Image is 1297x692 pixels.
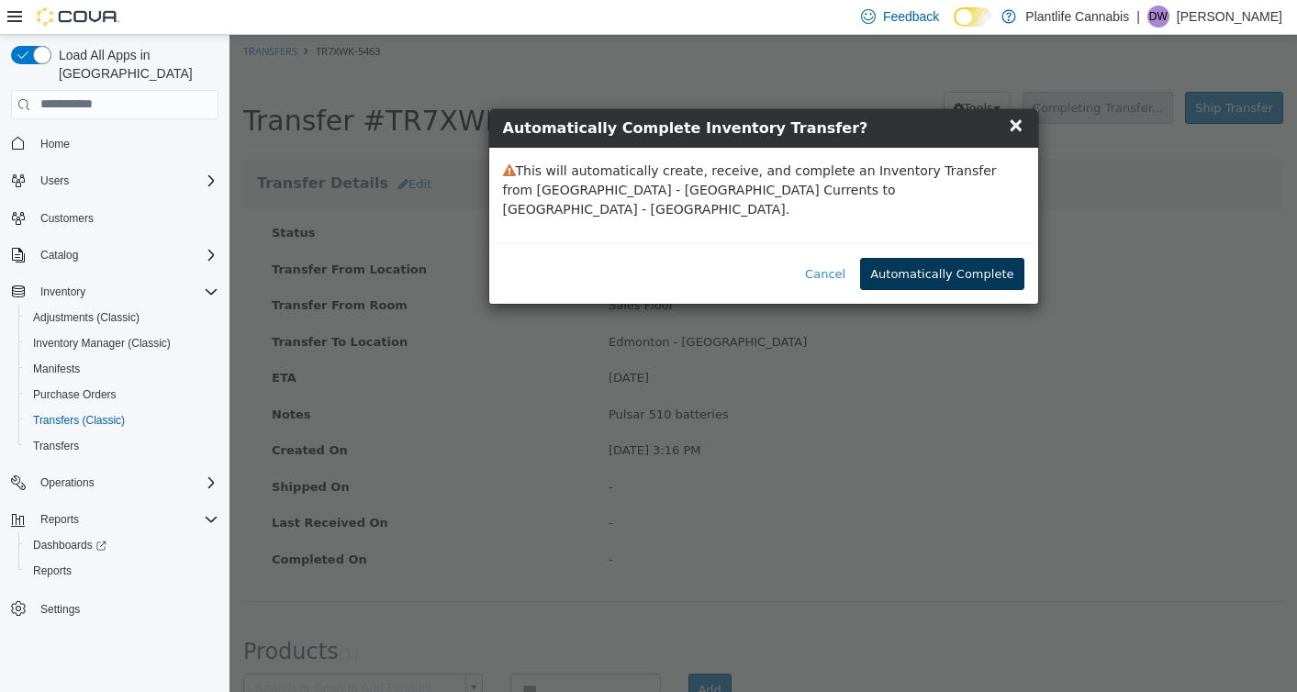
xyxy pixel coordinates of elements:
span: Reports [26,560,218,582]
span: Transfers [26,435,218,457]
span: This will automatically create, receive, and complete an Inventory Transfer from [GEOGRAPHIC_DATA... [274,128,767,182]
span: Users [40,173,69,188]
span: Catalog [33,244,218,266]
button: Inventory Manager (Classic) [18,330,226,356]
button: Automatically Complete [631,223,794,256]
span: Adjustments (Classic) [26,307,218,329]
button: Reports [33,508,86,530]
button: Settings [4,595,226,621]
a: Adjustments (Classic) [26,307,147,329]
span: Settings [33,597,218,619]
button: Transfers [18,433,226,459]
p: | [1136,6,1140,28]
span: Load All Apps in [GEOGRAPHIC_DATA] [51,46,218,83]
h4: Automatically Complete Inventory Transfer? [274,83,795,105]
button: Catalog [33,244,85,266]
span: Purchase Orders [33,387,117,402]
span: Reports [40,512,79,527]
a: Manifests [26,358,87,380]
button: Users [4,168,226,194]
button: Adjustments (Classic) [18,305,226,330]
span: Transfers (Classic) [33,413,125,428]
div: Dylan Wytinck [1147,6,1169,28]
a: Dashboards [26,534,114,556]
span: Customers [33,206,218,229]
span: Home [40,137,70,151]
span: Transfers (Classic) [26,409,218,431]
button: Operations [33,472,102,494]
button: Reports [18,558,226,584]
span: Manifests [26,358,218,380]
button: Home [4,130,226,157]
span: Operations [33,472,218,494]
button: Customers [4,205,226,231]
button: Reports [4,507,226,532]
p: [PERSON_NAME] [1177,6,1282,28]
input: Dark Mode [954,7,992,27]
button: Catalog [4,242,226,268]
button: Purchase Orders [18,382,226,407]
a: Dashboards [18,532,226,558]
span: Transfers [33,439,79,453]
button: Inventory [4,279,226,305]
span: × [778,79,795,101]
span: Dashboards [26,534,218,556]
span: Inventory [40,285,85,299]
p: Plantlife Cannabis [1025,6,1129,28]
a: Settings [33,598,87,620]
span: Home [33,132,218,155]
span: Reports [33,508,218,530]
button: Inventory [33,281,93,303]
span: Inventory Manager (Classic) [33,336,171,351]
button: Transfers (Classic) [18,407,226,433]
span: Feedback [883,7,939,26]
span: Manifests [33,362,80,376]
span: Operations [40,475,95,490]
span: Inventory [33,281,218,303]
a: Inventory Manager (Classic) [26,332,178,354]
span: Catalog [40,248,78,262]
a: Customers [33,207,101,229]
span: Purchase Orders [26,384,218,406]
span: Settings [40,602,80,617]
button: Manifests [18,356,226,382]
iframe: To enrich screen reader interactions, please activate Accessibility in Grammarly extension settings [229,35,1297,692]
nav: Complex example [11,123,218,670]
button: Operations [4,470,226,496]
span: Reports [33,564,72,578]
button: Cancel [565,223,626,256]
a: Transfers [26,435,86,457]
img: Cova [37,7,119,26]
span: Inventory Manager (Classic) [26,332,218,354]
span: Users [33,170,218,192]
button: Users [33,170,76,192]
span: Dark Mode [954,27,955,28]
a: Reports [26,560,79,582]
span: DW [1149,6,1168,28]
a: Home [33,133,77,155]
span: Customers [40,211,94,226]
span: Adjustments (Classic) [33,310,140,325]
a: Purchase Orders [26,384,124,406]
a: Transfers (Classic) [26,409,132,431]
span: Dashboards [33,538,106,552]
